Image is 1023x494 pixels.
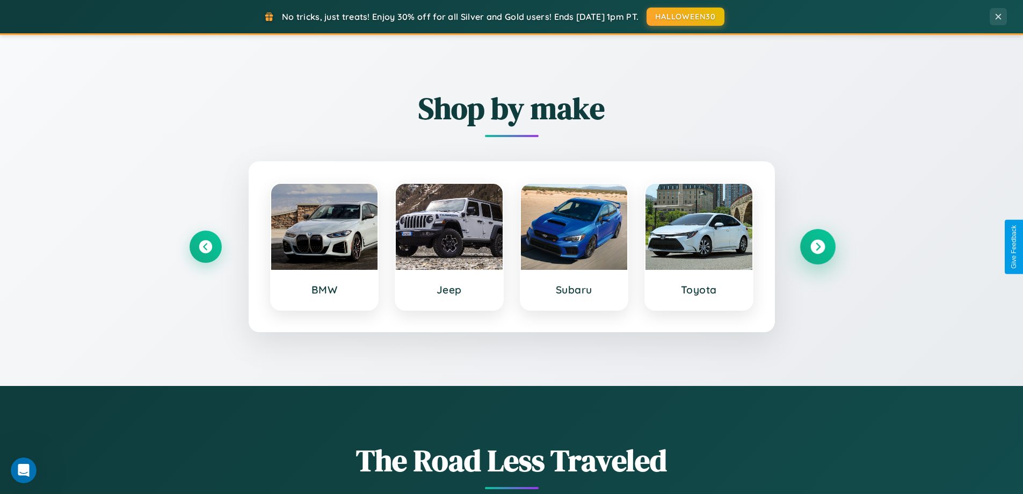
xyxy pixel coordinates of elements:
h3: Jeep [407,283,492,296]
h3: Subaru [532,283,617,296]
span: No tricks, just treats! Enjoy 30% off for all Silver and Gold users! Ends [DATE] 1pm PT. [282,11,639,22]
iframe: Intercom live chat [11,457,37,483]
h1: The Road Less Traveled [190,440,834,481]
h3: BMW [282,283,367,296]
button: HALLOWEEN30 [647,8,724,26]
h2: Shop by make [190,88,834,129]
h3: Toyota [656,283,742,296]
div: Give Feedback [1010,225,1018,269]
